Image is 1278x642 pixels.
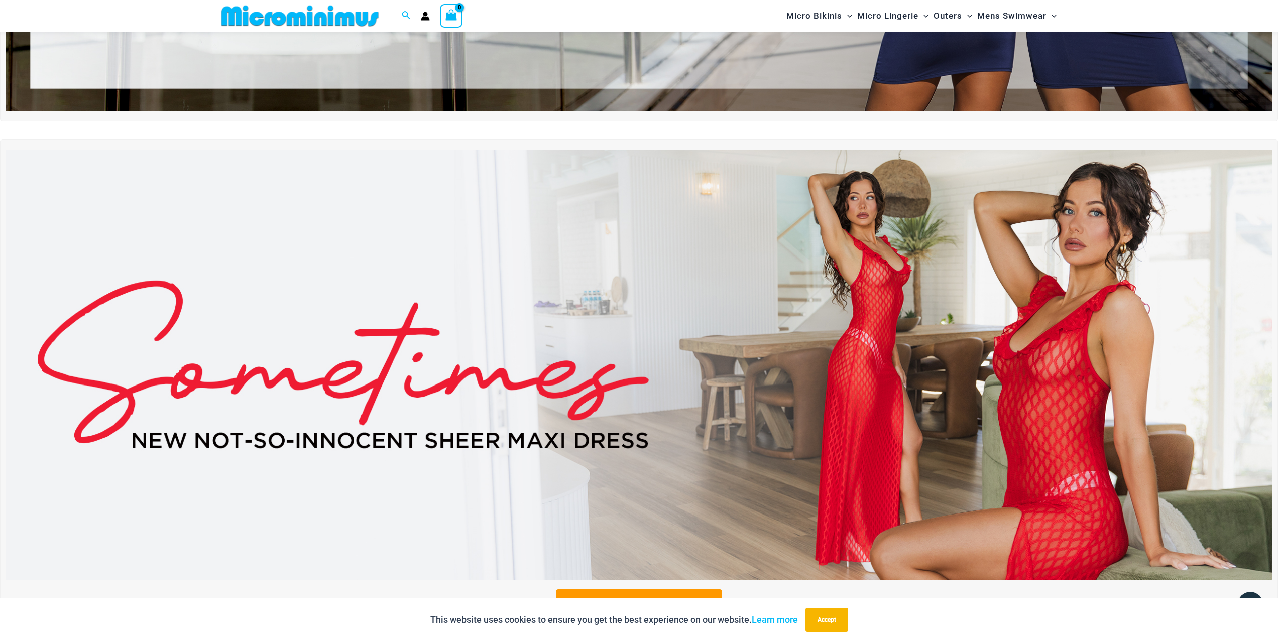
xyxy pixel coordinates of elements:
[421,12,430,21] a: Account icon link
[855,3,931,29] a: Micro LingerieMenu ToggleMenu Toggle
[842,3,852,29] span: Menu Toggle
[430,612,798,627] p: This website uses cookies to ensure you get the best experience on our website.
[975,3,1059,29] a: Mens SwimwearMenu ToggleMenu Toggle
[752,614,798,625] a: Learn more
[784,3,855,29] a: Micro BikinisMenu ToggleMenu Toggle
[782,2,1061,30] nav: Site Navigation
[1047,3,1057,29] span: Menu Toggle
[786,3,842,29] span: Micro Bikinis
[962,3,972,29] span: Menu Toggle
[217,5,383,27] img: MM SHOP LOGO FLAT
[918,3,928,29] span: Menu Toggle
[805,608,848,632] button: Accept
[977,3,1047,29] span: Mens Swimwear
[857,3,918,29] span: Micro Lingerie
[440,4,463,27] a: View Shopping Cart, empty
[934,3,962,29] span: Outers
[556,589,722,618] a: Shop Sometimes Red Maxi Dress Now!
[6,150,1272,580] img: Sometimes Red Maxi Dress
[402,10,411,22] a: Search icon link
[931,3,975,29] a: OutersMenu ToggleMenu Toggle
